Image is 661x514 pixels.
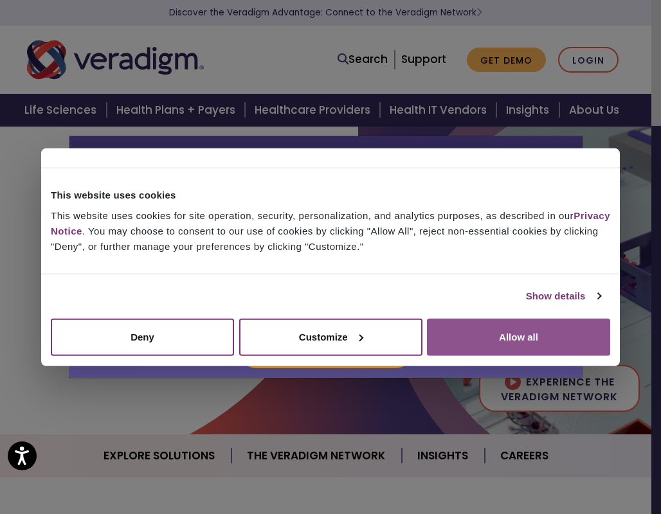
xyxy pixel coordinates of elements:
button: Deny [51,318,234,355]
div: This website uses cookies for site operation, security, personalization, and analytics purposes, ... [51,208,610,254]
button: Allow all [427,318,610,355]
div: This website uses cookies [51,188,610,203]
h2: Allscripts is now Veradigm [69,136,583,197]
a: Privacy Notice [51,209,610,236]
a: Show details [526,288,601,304]
button: Customize [239,318,422,355]
iframe: Drift Chat Widget [415,422,646,499]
